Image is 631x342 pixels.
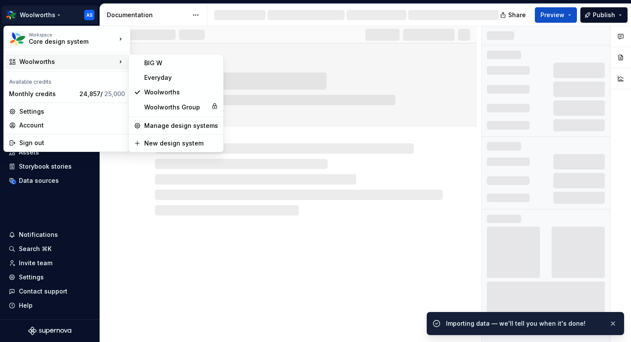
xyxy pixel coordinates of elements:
div: Woolworths [144,88,218,97]
div: Woolworths [19,58,116,66]
div: Monthly credits [9,90,76,98]
div: Core design system [29,37,102,46]
div: Everyday [144,73,218,82]
div: Account [19,121,125,130]
div: Workspace [29,32,116,37]
div: Manage design systems [144,121,218,130]
div: Woolworths Group [144,103,208,112]
span: 25,000 [104,90,125,97]
div: Settings [19,107,125,116]
div: Sign out [19,139,125,147]
div: BIG W [144,59,218,67]
div: Available credits [6,73,128,87]
div: New design system [144,139,218,148]
img: 551ca721-6c59-42a7-accd-e26345b0b9d6.png [10,31,25,47]
div: Importing data — we'll tell you when it's done! [446,319,602,328]
span: 24,857 / [79,90,125,97]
